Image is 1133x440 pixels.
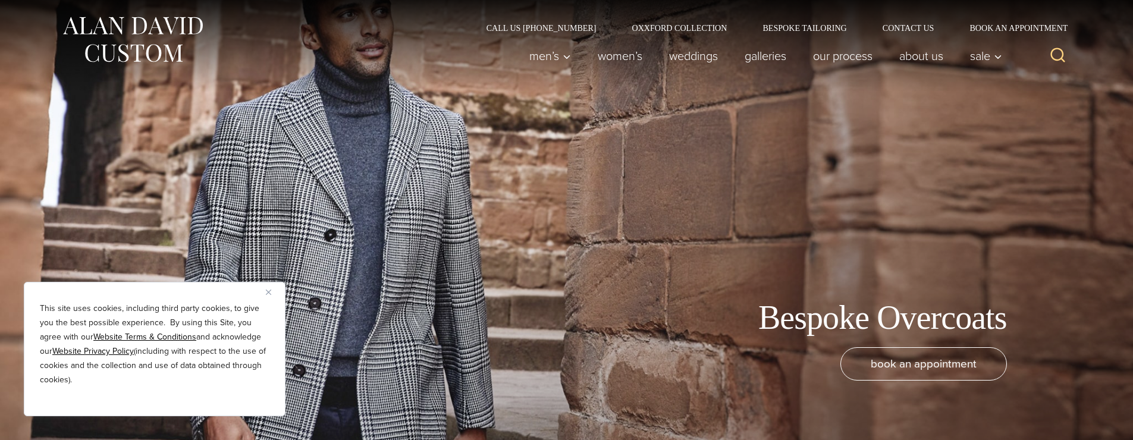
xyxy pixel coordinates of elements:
img: Alan David Custom [61,13,204,66]
nav: Primary Navigation [516,44,1008,68]
span: Sale [970,50,1002,62]
a: Our Process [799,44,886,68]
a: Bespoke Tailoring [745,24,864,32]
a: book an appointment [840,347,1007,381]
a: Call Us [PHONE_NUMBER] [469,24,614,32]
h1: Bespoke Overcoats [758,298,1007,338]
button: Close [266,285,280,299]
a: Women’s [584,44,655,68]
a: Oxxford Collection [614,24,745,32]
span: book an appointment [871,355,977,372]
img: Close [266,290,271,295]
button: View Search Form [1044,42,1072,70]
span: Men’s [529,50,571,62]
a: Website Privacy Policy [52,345,134,357]
p: This site uses cookies, including third party cookies, to give you the best possible experience. ... [40,301,269,387]
nav: Secondary Navigation [469,24,1072,32]
a: Galleries [731,44,799,68]
a: Book an Appointment [952,24,1072,32]
a: weddings [655,44,731,68]
a: Website Terms & Conditions [93,331,196,343]
a: Contact Us [865,24,952,32]
a: About Us [886,44,956,68]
